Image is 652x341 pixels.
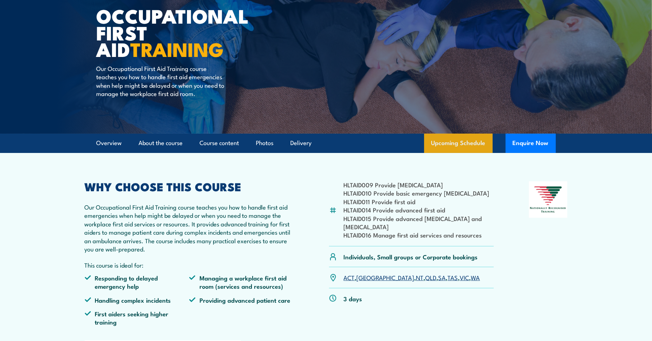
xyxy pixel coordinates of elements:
a: VIC [460,273,469,282]
p: 3 days [344,294,362,303]
p: This course is ideal for: [85,261,294,269]
a: SA [438,273,446,282]
a: QLD [426,273,437,282]
li: Responding to delayed emergency help [85,274,189,290]
p: Our Occupational First Aid Training course teaches you how to handle first aid emergencies when h... [85,203,294,253]
li: HLTAID016 Manage first aid services and resources [344,231,494,239]
button: Enquire Now [506,134,556,153]
li: Providing advanced patient care [189,296,294,304]
a: WA [471,273,480,282]
p: Individuals, Small groups or Corporate bookings [344,253,478,261]
a: ACT [344,273,355,282]
li: First aiders seeking higher training [85,309,189,326]
a: [GEOGRAPHIC_DATA] [357,273,414,282]
strong: TRAINING [131,34,224,63]
a: Course content [200,134,239,153]
li: Handling complex incidents [85,296,189,304]
h2: WHY CHOOSE THIS COURSE [85,181,294,191]
a: Delivery [291,134,312,153]
img: Nationally Recognised Training logo. [529,181,568,218]
h1: Occupational First Aid [97,7,274,57]
li: HLTAID010 Provide basic emergency [MEDICAL_DATA] [344,189,494,197]
li: HLTAID009 Provide [MEDICAL_DATA] [344,181,494,189]
a: NT [416,273,424,282]
p: , , , , , , , [344,273,480,282]
li: HLTAID014 Provide advanced first aid [344,206,494,214]
a: About the course [139,134,183,153]
li: HLTAID011 Provide first aid [344,197,494,206]
a: Upcoming Schedule [424,134,493,153]
a: Photos [256,134,274,153]
p: Our Occupational First Aid Training course teaches you how to handle first aid emergencies when h... [97,64,228,98]
a: TAS [448,273,458,282]
a: Overview [97,134,122,153]
li: Managing a workplace first aid room (services and resources) [189,274,294,290]
li: HLTAID015 Provide advanced [MEDICAL_DATA] and [MEDICAL_DATA] [344,214,494,231]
